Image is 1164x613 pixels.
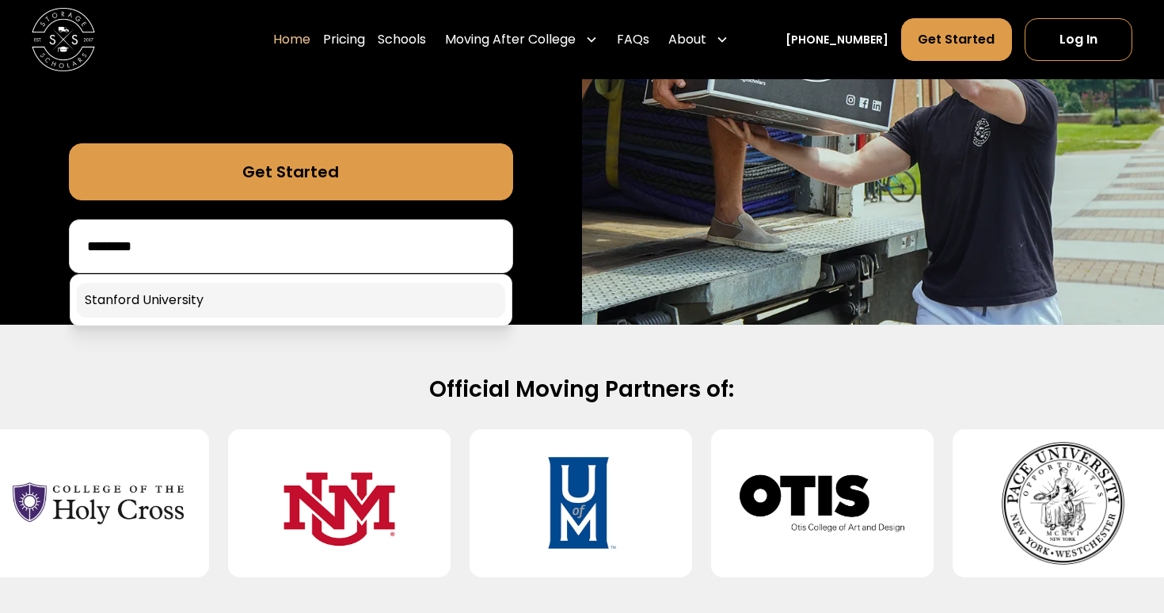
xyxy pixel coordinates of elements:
[32,8,95,71] a: home
[69,143,513,200] a: Get Started
[495,442,667,565] img: University of Memphis
[13,442,184,565] img: College of the Holy Cross
[901,18,1011,61] a: Get Started
[445,30,576,49] div: Moving After College
[1025,18,1132,61] a: Log In
[662,17,735,62] div: About
[617,17,649,62] a: FAQs
[978,442,1150,565] img: Pace University - Pleasantville
[74,375,1090,405] h2: Official Moving Partners of:
[323,17,365,62] a: Pricing
[668,30,706,49] div: About
[786,32,888,48] a: [PHONE_NUMBER]
[32,8,95,71] img: Storage Scholars main logo
[736,442,908,565] img: Otis College of Art and Design
[439,17,604,62] div: Moving After College
[253,442,425,565] img: University of New Mexico
[273,17,310,62] a: Home
[378,17,426,62] a: Schools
